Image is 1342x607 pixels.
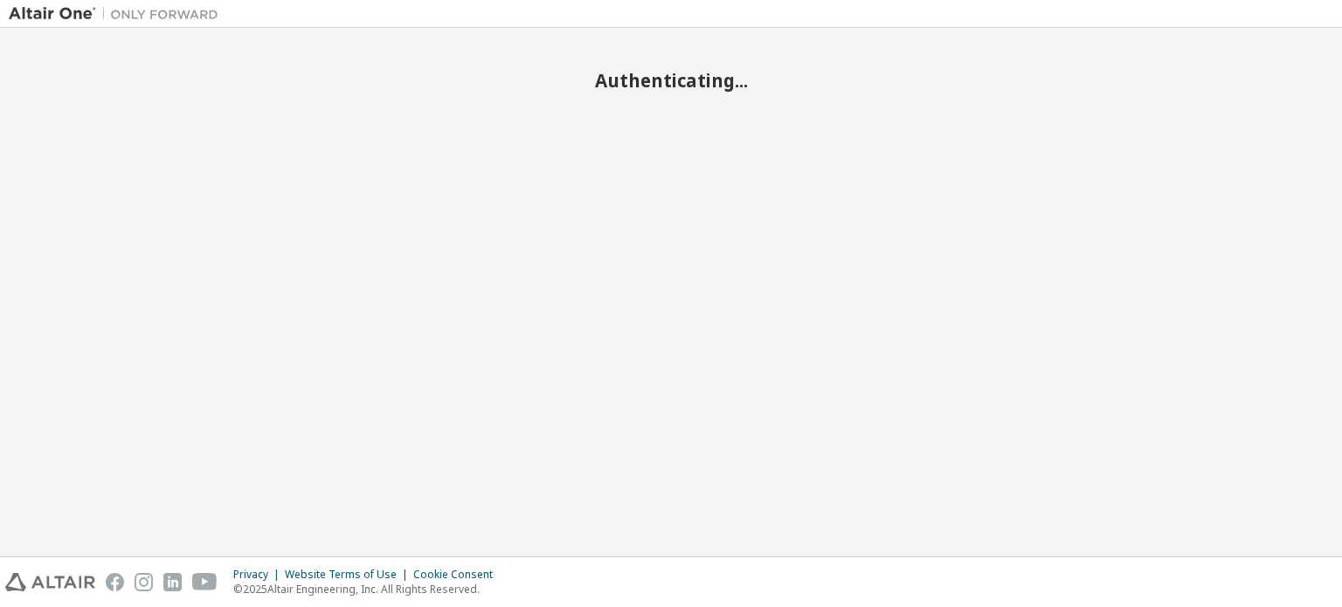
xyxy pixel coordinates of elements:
[413,568,503,582] div: Cookie Consent
[9,69,1333,92] h2: Authenticating...
[233,582,503,597] p: © 2025 Altair Engineering, Inc. All Rights Reserved.
[163,573,182,591] img: linkedin.svg
[192,573,218,591] img: youtube.svg
[233,568,285,582] div: Privacy
[5,573,95,591] img: altair_logo.svg
[106,573,124,591] img: facebook.svg
[285,568,413,582] div: Website Terms of Use
[9,5,227,23] img: Altair One
[135,573,153,591] img: instagram.svg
